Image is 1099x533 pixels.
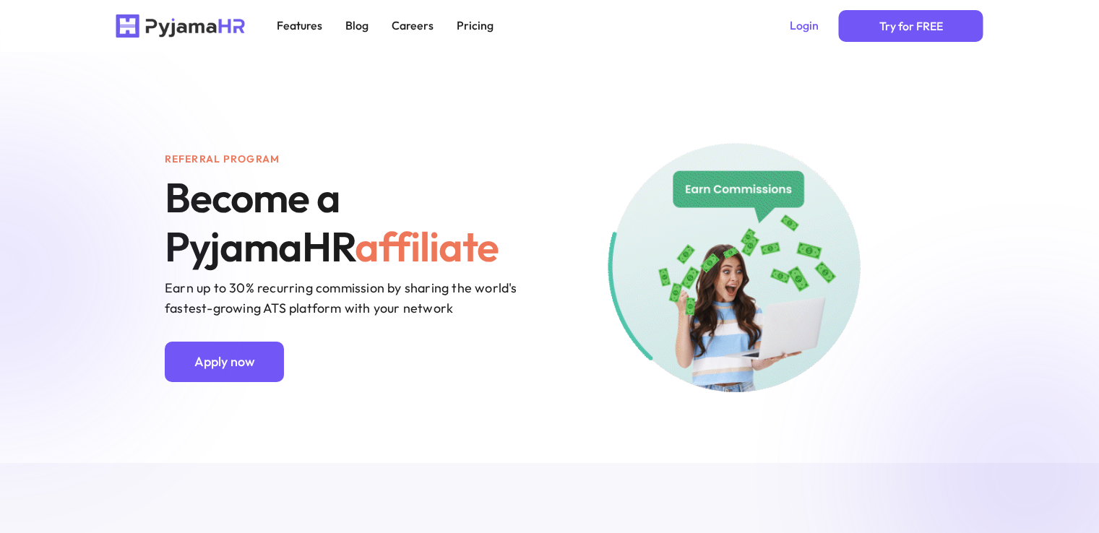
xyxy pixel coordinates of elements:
[879,16,943,36] p: Try for FREE
[165,342,284,382] a: Primary
[392,19,434,32] p: Careers
[165,173,512,271] h1: Become a PyjamaHR
[355,220,499,272] span: affiliate
[448,14,502,37] a: Pricing
[165,278,519,318] p: Earn up to 30% recurring commission by sharing the world's fastest-growing ATS platform with your...
[383,14,442,37] a: Careers
[194,352,255,372] p: Apply now
[277,19,322,32] p: Features
[268,14,331,37] a: Features
[790,19,819,32] p: Login
[781,14,827,37] a: Login
[345,19,369,32] p: Blog
[457,19,494,32] p: Pricing
[337,14,377,37] a: Blog
[165,153,280,165] p: Referral program
[839,10,983,42] a: Primary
